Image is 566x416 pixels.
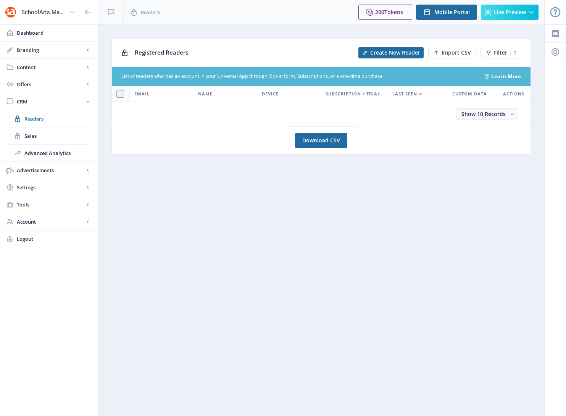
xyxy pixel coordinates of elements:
[17,81,84,88] span: Offers
[510,50,516,56] div: 1
[358,47,424,58] button: Create New Reader
[141,8,160,16] span: Readers
[295,133,347,148] a: Download CSV
[262,89,279,98] span: Device
[24,115,90,123] span: Readers
[354,47,424,58] a: New page
[461,110,506,118] span: Show 10 Records
[17,29,92,37] span: Dashboard
[456,108,518,120] button: Show 10 Records
[491,73,521,80] a: Learn More
[17,201,84,208] span: Tools
[326,89,380,98] span: Subscription / Trial
[424,47,476,58] a: New page
[8,110,90,127] a: Readers
[8,145,90,161] a: Advanced Analytics
[434,9,470,15] span: Mobile Portal
[428,47,476,58] button: Import CSV
[370,50,420,56] span: Create New Reader
[135,48,188,56] span: Registered Readers
[198,89,213,98] span: Name
[17,235,92,243] span: Logout
[481,47,521,58] button: Filter1
[111,38,531,126] app-collection-view: Registered Readers
[134,89,150,98] span: Email
[24,149,90,157] span: Advanced Analytics
[416,5,477,20] button: Mobile Portal
[21,4,66,21] div: SchoolArts Magazine
[5,6,17,18] img: properties.app_icon.png
[17,218,84,226] span: Account
[494,9,526,15] span: Live Preview
[384,8,403,16] span: Tokens
[452,89,487,98] span: Custom Data
[121,73,476,80] div: List of readers who has an account in your Universal App through Opt-in form, Subscriptions, or a...
[494,50,507,56] span: Filter
[442,50,471,56] span: Import CSV
[17,98,84,105] span: CRM
[17,46,84,54] span: Branding
[392,89,417,98] span: Last Seen
[17,63,84,71] span: Content
[481,5,539,20] button: Live Preview
[24,132,90,140] span: Sales
[8,127,90,144] a: Sales
[503,89,524,98] span: Actions
[358,5,412,20] button: 200Tokens
[17,184,84,191] span: Settings
[17,166,84,174] span: Advertisements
